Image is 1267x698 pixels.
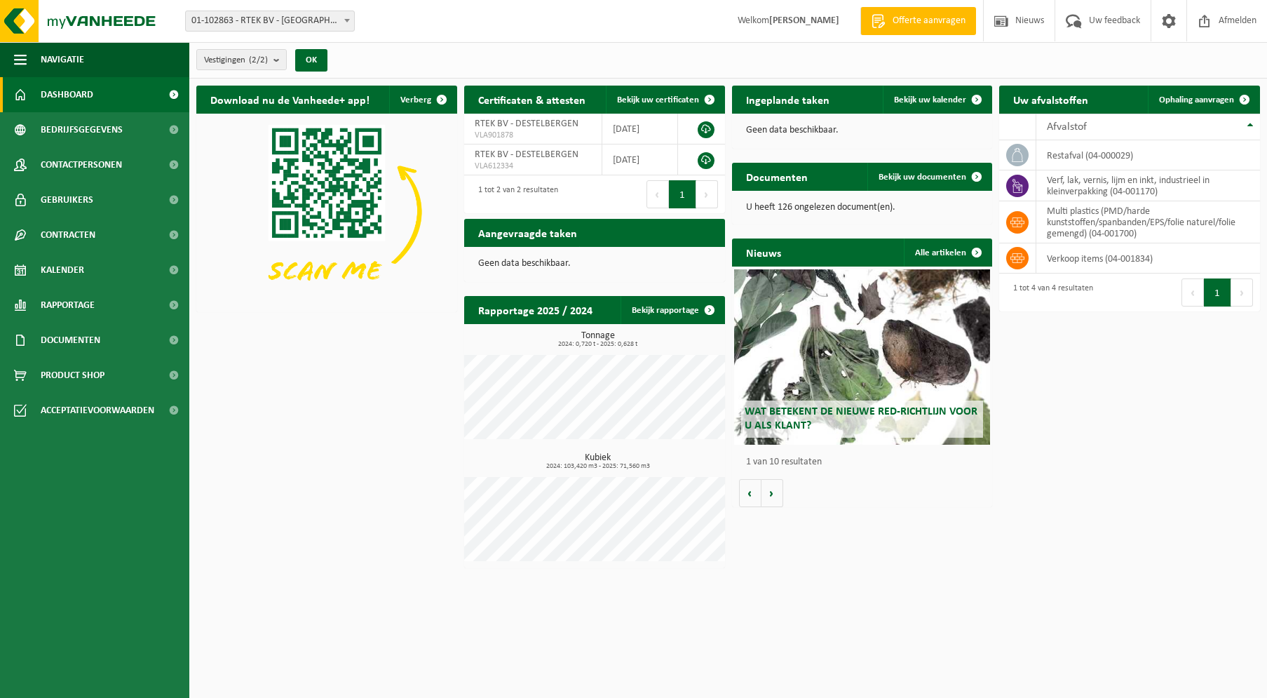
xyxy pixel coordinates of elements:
[646,180,669,208] button: Previous
[41,358,104,393] span: Product Shop
[879,173,966,182] span: Bekijk uw documenten
[761,479,783,507] button: Volgende
[867,163,991,191] a: Bekijk uw documenten
[41,147,122,182] span: Contactpersonen
[475,119,578,129] span: RTEK BV - DESTELBERGEN
[464,296,607,323] h2: Rapportage 2025 / 2024
[602,145,678,175] td: [DATE]
[41,288,95,323] span: Rapportage
[389,86,456,114] button: Verberg
[475,130,592,141] span: VLA901878
[471,179,558,210] div: 1 tot 2 van 2 resultaten
[745,406,977,431] span: Wat betekent de nieuwe RED-richtlijn voor u als klant?
[204,50,268,71] span: Vestigingen
[1036,243,1260,274] td: verkoop items (04-001834)
[732,86,843,113] h2: Ingeplande taken
[732,163,822,190] h2: Documenten
[41,42,84,77] span: Navigatie
[669,180,696,208] button: 1
[734,269,989,445] a: Wat betekent de nieuwe RED-richtlijn voor u als klant?
[41,323,100,358] span: Documenten
[621,296,724,324] a: Bekijk rapportage
[739,479,761,507] button: Vorige
[196,114,457,309] img: Download de VHEPlus App
[41,182,93,217] span: Gebruikers
[1159,95,1234,105] span: Ophaling aanvragen
[185,11,355,32] span: 01-102863 - RTEK BV - DESTELBERGEN
[1006,277,1093,308] div: 1 tot 4 van 4 resultaten
[475,161,592,172] span: VLA612334
[1181,278,1204,307] button: Previous
[883,86,991,114] a: Bekijk uw kalender
[249,55,268,65] count: (2/2)
[196,86,384,113] h2: Download nu de Vanheede+ app!
[904,239,991,267] a: Alle artikelen
[295,49,327,72] button: OK
[860,7,976,35] a: Offerte aanvragen
[746,126,979,135] p: Geen data beschikbaar.
[606,86,724,114] a: Bekijk uw certificaten
[186,11,354,31] span: 01-102863 - RTEK BV - DESTELBERGEN
[1148,86,1259,114] a: Ophaling aanvragen
[41,112,123,147] span: Bedrijfsgegevens
[889,14,969,28] span: Offerte aanvragen
[602,114,678,145] td: [DATE]
[1036,140,1260,170] td: restafval (04-000029)
[196,49,287,70] button: Vestigingen(2/2)
[746,203,979,213] p: U heeft 126 ongelezen document(en).
[471,453,725,470] h3: Kubiek
[1036,170,1260,201] td: verf, lak, vernis, lijm en inkt, industrieel in kleinverpakking (04-001170)
[696,180,718,208] button: Next
[41,217,95,253] span: Contracten
[464,86,599,113] h2: Certificaten & attesten
[475,149,578,160] span: RTEK BV - DESTELBERGEN
[400,95,431,105] span: Verberg
[1231,278,1253,307] button: Next
[999,86,1102,113] h2: Uw afvalstoffen
[471,463,725,470] span: 2024: 103,420 m3 - 2025: 71,560 m3
[478,259,711,269] p: Geen data beschikbaar.
[41,393,154,428] span: Acceptatievoorwaarden
[732,239,795,266] h2: Nieuws
[464,219,591,246] h2: Aangevraagde taken
[41,253,84,288] span: Kalender
[769,15,839,26] strong: [PERSON_NAME]
[617,95,699,105] span: Bekijk uw certificaten
[746,457,986,467] p: 1 van 10 resultaten
[894,95,966,105] span: Bekijk uw kalender
[1047,121,1087,133] span: Afvalstof
[41,77,93,112] span: Dashboard
[1036,201,1260,243] td: multi plastics (PMD/harde kunststoffen/spanbanden/EPS/folie naturel/folie gemengd) (04-001700)
[1204,278,1231,307] button: 1
[471,341,725,348] span: 2024: 0,720 t - 2025: 0,628 t
[7,667,234,698] iframe: chat widget
[471,331,725,348] h3: Tonnage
